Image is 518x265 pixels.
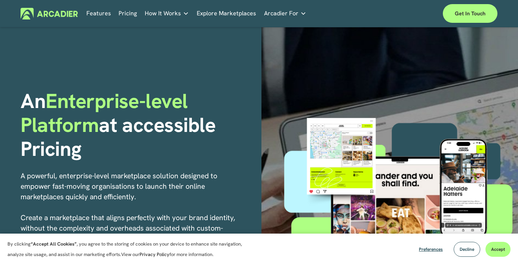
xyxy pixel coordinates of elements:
[485,242,511,257] button: Accept
[21,89,256,161] h1: An at accessible Pricing
[454,242,480,257] button: Decline
[460,246,474,252] span: Decline
[413,242,448,257] button: Preferences
[197,7,256,19] a: Explore Marketplaces
[31,241,77,247] strong: “Accept All Cookies”
[140,251,169,258] a: Privacy Policy
[119,7,137,19] a: Pricing
[7,239,251,260] p: By clicking , you agree to the storing of cookies on your device to enhance site navigation, anal...
[264,8,298,19] span: Arcadier For
[21,171,236,265] p: A powerful, enterprise-level marketplace solution designed to empower fast-moving organisations t...
[145,8,181,19] span: How It Works
[443,4,497,23] a: Get in touch
[86,7,111,19] a: Features
[491,246,505,252] span: Accept
[264,7,306,19] a: folder dropdown
[21,8,78,19] img: Arcadier
[145,7,189,19] a: folder dropdown
[21,88,193,138] span: Enterprise-level Platform
[419,246,443,252] span: Preferences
